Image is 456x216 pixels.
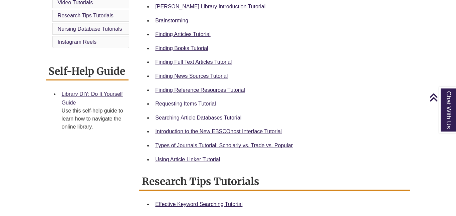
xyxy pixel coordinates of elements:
[155,59,232,65] a: Finding Full Text Articles Tutorial
[155,101,216,106] a: Requesting Items Tutorial
[155,31,210,37] a: Finding Articles Tutorial
[155,87,245,93] a: Finding Reference Resources Tutorial
[46,63,129,80] h2: Self-Help Guide
[429,93,454,102] a: Back to Top
[155,45,208,51] a: Finding Books Tutorial
[155,18,188,23] a: Brainstorming
[155,129,282,134] a: Introduction to the New EBSCOhost Interface Tutorial
[58,26,122,32] a: Nursing Database Tutorials
[155,115,241,121] a: Searching Article Databases Tutorial
[155,143,293,148] a: Types of Journals Tutorial: Scholarly vs. Trade vs. Popular
[155,201,242,207] a: Effective Keyword Searching Tutorial
[155,73,228,79] a: Finding News Sources Tutorial
[62,91,123,105] a: Library DIY: Do It Yourself Guide
[155,157,220,162] a: Using Article Linker Tutorial
[58,39,97,45] a: Instagram Reels
[139,173,410,191] h2: Research Tips Tutorials
[58,13,113,18] a: Research Tips Tutorials
[155,4,265,9] a: [PERSON_NAME] Library Introduction Tutorial
[62,107,124,131] div: Use this self-help guide to learn how to navigate the online library.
